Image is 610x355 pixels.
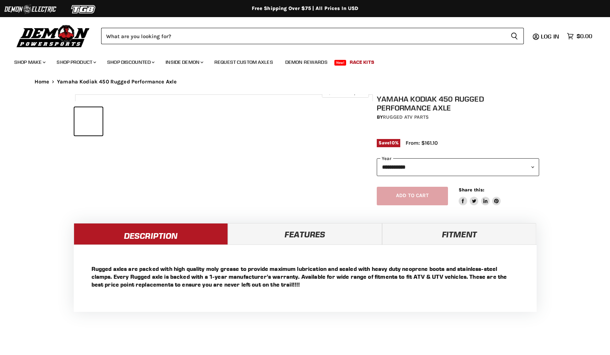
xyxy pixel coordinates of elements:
a: Inside Demon [160,55,208,70]
a: Log in [538,33,563,40]
span: Save % [377,139,400,147]
span: Log in [541,33,559,40]
div: Free Shipping Over $75 | All Prices In USD [20,5,590,12]
button: IMAGE thumbnail [105,107,133,135]
a: Rugged ATV Parts [383,114,429,120]
ul: Main menu [9,52,590,70]
a: Demon Rewards [280,55,333,70]
button: IMAGE thumbnail [135,107,163,135]
img: Demon Powersports [14,23,92,48]
form: Product [101,28,524,44]
input: Search [101,28,505,44]
a: Fitment [382,223,536,245]
button: Search [505,28,524,44]
span: From: $161.10 [406,140,438,146]
a: Shop Discounted [102,55,159,70]
span: 10 [390,140,395,145]
select: year [377,158,539,176]
aside: Share this: [459,187,501,206]
button: IMAGE thumbnail [74,107,103,135]
p: Rugged axles are packed with high quality moly grease to provide maximum lubrication and sealed w... [92,265,519,288]
span: Yamaha Kodiak 450 Rugged Performance Axle [57,79,177,85]
a: Description [74,223,228,245]
a: $0.00 [563,31,596,41]
a: Features [228,223,382,245]
a: Race Kits [344,55,380,70]
h1: Yamaha Kodiak 450 Rugged Performance Axle [377,94,539,112]
img: TGB Logo 2 [57,2,110,16]
a: Shop Product [51,55,100,70]
a: Home [35,79,49,85]
div: by [377,113,539,121]
span: New! [334,60,346,66]
nav: Breadcrumbs [20,79,590,85]
span: $0.00 [577,33,592,40]
a: Shop Make [9,55,50,70]
img: Demon Electric Logo 2 [4,2,57,16]
span: Share this: [459,187,484,192]
a: Request Custom Axles [209,55,278,70]
span: Click to expand [325,90,365,95]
